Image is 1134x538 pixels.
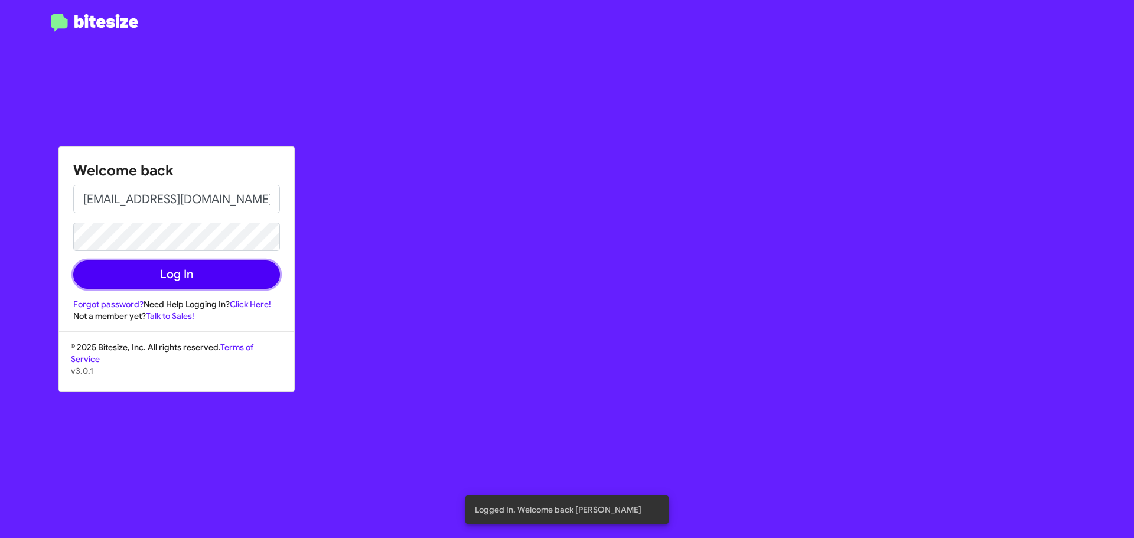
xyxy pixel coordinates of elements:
a: Click Here! [230,299,271,309]
button: Log In [73,260,280,289]
div: © 2025 Bitesize, Inc. All rights reserved. [59,341,294,391]
div: Need Help Logging In? [73,298,280,310]
div: Not a member yet? [73,310,280,322]
h1: Welcome back [73,161,280,180]
a: Talk to Sales! [146,311,194,321]
a: Forgot password? [73,299,144,309]
input: Email address [73,185,280,213]
span: Logged In. Welcome back [PERSON_NAME] [475,504,641,516]
p: v3.0.1 [71,365,282,377]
